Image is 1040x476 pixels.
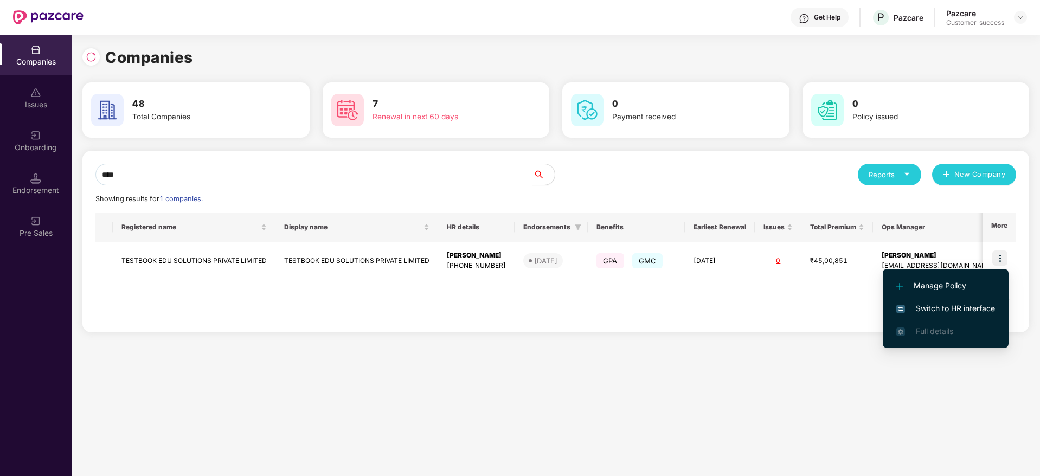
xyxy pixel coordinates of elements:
[877,11,884,24] span: P
[373,97,509,111] h3: 7
[992,250,1007,266] img: icon
[612,111,749,123] div: Payment received
[685,242,755,280] td: [DATE]
[896,303,995,314] span: Switch to HR interface
[438,213,515,242] th: HR details
[447,261,506,271] div: [PHONE_NUMBER]
[882,261,994,271] div: [EMAIL_ADDRESS][DOMAIN_NAME]
[896,280,995,292] span: Manage Policy
[946,18,1004,27] div: Customer_success
[882,250,994,261] div: [PERSON_NAME]
[105,46,193,69] h1: Companies
[903,171,910,178] span: caret-down
[132,97,269,111] h3: 48
[852,97,989,111] h3: 0
[685,213,755,242] th: Earliest Renewal
[30,44,41,55] img: svg+xml;base64,PHN2ZyBpZD0iQ29tcGFuaWVzIiB4bWxucz0iaHR0cDovL3d3dy53My5vcmcvMjAwMC9zdmciIHdpZHRoPS...
[532,164,555,185] button: search
[113,213,275,242] th: Registered name
[113,242,275,280] td: TESTBOOK EDU SOLUTIONS PRIVATE LIMITED
[896,305,905,313] img: svg+xml;base64,PHN2ZyB4bWxucz0iaHR0cDovL3d3dy53My5vcmcvMjAwMC9zdmciIHdpZHRoPSIxNiIgaGVpZ2h0PSIxNi...
[763,223,785,231] span: Issues
[632,253,663,268] span: GMC
[755,213,801,242] th: Issues
[943,171,950,179] span: plus
[571,94,604,126] img: svg+xml;base64,PHN2ZyB4bWxucz0iaHR0cDovL3d3dy53My5vcmcvMjAwMC9zdmciIHdpZHRoPSI2MCIgaGVpZ2h0PSI2MC...
[159,195,203,203] span: 1 companies.
[896,327,905,336] img: svg+xml;base64,PHN2ZyB4bWxucz0iaHR0cDovL3d3dy53My5vcmcvMjAwMC9zdmciIHdpZHRoPSIxNi4zNjMiIGhlaWdodD...
[810,223,856,231] span: Total Premium
[373,111,509,123] div: Renewal in next 60 days
[763,256,793,266] div: 0
[573,221,583,234] span: filter
[331,94,364,126] img: svg+xml;base64,PHN2ZyB4bWxucz0iaHR0cDovL3d3dy53My5vcmcvMjAwMC9zdmciIHdpZHRoPSI2MCIgaGVpZ2h0PSI2MC...
[1016,13,1025,22] img: svg+xml;base64,PHN2ZyBpZD0iRHJvcGRvd24tMzJ4MzIiIHhtbG5zPSJodHRwOi8vd3d3LnczLm9yZy8yMDAwL3N2ZyIgd2...
[30,130,41,141] img: svg+xml;base64,PHN2ZyB3aWR0aD0iMjAiIGhlaWdodD0iMjAiIHZpZXdCb3g9IjAgMCAyMCAyMCIgZmlsbD0ibm9uZSIgeG...
[946,8,1004,18] div: Pazcare
[882,223,985,231] span: Ops Manager
[523,223,570,231] span: Endorsements
[284,223,421,231] span: Display name
[91,94,124,126] img: svg+xml;base64,PHN2ZyB4bWxucz0iaHR0cDovL3d3dy53My5vcmcvMjAwMC9zdmciIHdpZHRoPSI2MCIgaGVpZ2h0PSI2MC...
[612,97,749,111] h3: 0
[954,169,1006,180] span: New Company
[30,216,41,227] img: svg+xml;base64,PHN2ZyB3aWR0aD0iMjAiIGhlaWdodD0iMjAiIHZpZXdCb3g9IjAgMCAyMCAyMCIgZmlsbD0ibm9uZSIgeG...
[814,13,840,22] div: Get Help
[869,169,910,180] div: Reports
[575,224,581,230] span: filter
[810,256,864,266] div: ₹45,00,851
[132,111,269,123] div: Total Companies
[811,94,844,126] img: svg+xml;base64,PHN2ZyB4bWxucz0iaHR0cDovL3d3dy53My5vcmcvMjAwMC9zdmciIHdpZHRoPSI2MCIgaGVpZ2h0PSI2MC...
[983,213,1016,242] th: More
[447,250,506,261] div: [PERSON_NAME]
[596,253,624,268] span: GPA
[896,283,903,290] img: svg+xml;base64,PHN2ZyB4bWxucz0iaHR0cDovL3d3dy53My5vcmcvMjAwMC9zdmciIHdpZHRoPSIxMi4yMDEiIGhlaWdodD...
[30,173,41,184] img: svg+xml;base64,PHN2ZyB3aWR0aD0iMTQuNSIgaGVpZ2h0PSIxNC41IiB2aWV3Qm94PSIwIDAgMTYgMTYiIGZpbGw9Im5vbm...
[799,13,810,24] img: svg+xml;base64,PHN2ZyBpZD0iSGVscC0zMngzMiIgeG1sbnM9Imh0dHA6Ly93d3cudzMub3JnLzIwMDAvc3ZnIiB3aWR0aD...
[95,195,203,203] span: Showing results for
[534,255,557,266] div: [DATE]
[532,170,555,179] span: search
[275,213,438,242] th: Display name
[275,242,438,280] td: TESTBOOK EDU SOLUTIONS PRIVATE LIMITED
[30,87,41,98] img: svg+xml;base64,PHN2ZyBpZD0iSXNzdWVzX2Rpc2FibGVkIiB4bWxucz0iaHR0cDovL3d3dy53My5vcmcvMjAwMC9zdmciIH...
[894,12,923,23] div: Pazcare
[588,213,685,242] th: Benefits
[121,223,259,231] span: Registered name
[916,326,953,336] span: Full details
[801,213,873,242] th: Total Premium
[13,10,84,24] img: New Pazcare Logo
[86,52,97,62] img: svg+xml;base64,PHN2ZyBpZD0iUmVsb2FkLTMyeDMyIiB4bWxucz0iaHR0cDovL3d3dy53My5vcmcvMjAwMC9zdmciIHdpZH...
[932,164,1016,185] button: plusNew Company
[852,111,989,123] div: Policy issued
